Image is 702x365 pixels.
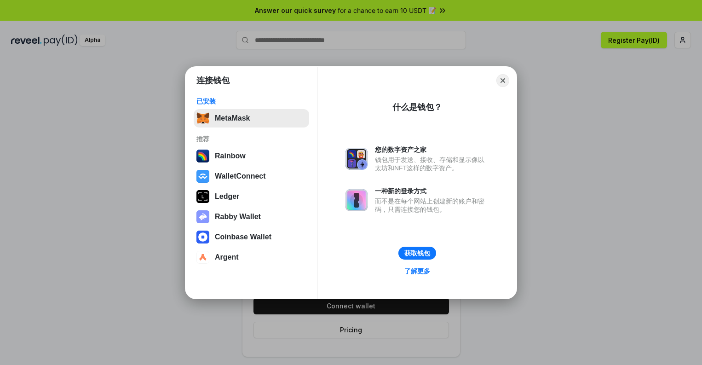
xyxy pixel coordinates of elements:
div: 推荐 [196,135,306,143]
button: WalletConnect [194,167,309,185]
img: svg+xml,%3Csvg%20width%3D%2228%22%20height%3D%2228%22%20viewBox%3D%220%200%2028%2028%22%20fill%3D... [196,170,209,183]
div: Coinbase Wallet [215,233,271,241]
button: Close [496,74,509,87]
img: svg+xml,%3Csvg%20xmlns%3D%22http%3A%2F%2Fwww.w3.org%2F2000%2Fsvg%22%20fill%3D%22none%22%20viewBox... [345,189,368,211]
div: 什么是钱包？ [392,102,442,113]
button: Coinbase Wallet [194,228,309,246]
div: 您的数字资产之家 [375,145,489,154]
div: Ledger [215,192,239,201]
div: 一种新的登录方式 [375,187,489,195]
div: 了解更多 [404,267,430,275]
img: svg+xml,%3Csvg%20width%3D%22120%22%20height%3D%22120%22%20viewBox%3D%220%200%20120%20120%22%20fil... [196,150,209,162]
img: svg+xml,%3Csvg%20width%3D%2228%22%20height%3D%2228%22%20viewBox%3D%220%200%2028%2028%22%20fill%3D... [196,251,209,264]
div: 钱包用于发送、接收、存储和显示像以太坊和NFT这样的数字资产。 [375,156,489,172]
button: 获取钱包 [398,247,436,260]
img: svg+xml,%3Csvg%20width%3D%2228%22%20height%3D%2228%22%20viewBox%3D%220%200%2028%2028%22%20fill%3D... [196,231,209,243]
div: Rabby Wallet [215,213,261,221]
h1: 连接钱包 [196,75,230,86]
button: Rabby Wallet [194,208,309,226]
button: Rainbow [194,147,309,165]
button: Ledger [194,187,309,206]
img: svg+xml,%3Csvg%20xmlns%3D%22http%3A%2F%2Fwww.w3.org%2F2000%2Fsvg%22%20fill%3D%22none%22%20viewBox... [196,210,209,223]
div: 获取钱包 [404,249,430,257]
button: Argent [194,248,309,267]
div: WalletConnect [215,172,266,180]
button: MetaMask [194,109,309,127]
div: MetaMask [215,114,250,122]
img: svg+xml,%3Csvg%20xmlns%3D%22http%3A%2F%2Fwww.w3.org%2F2000%2Fsvg%22%20width%3D%2228%22%20height%3... [196,190,209,203]
div: Rainbow [215,152,246,160]
img: svg+xml,%3Csvg%20fill%3D%22none%22%20height%3D%2233%22%20viewBox%3D%220%200%2035%2033%22%20width%... [196,112,209,125]
div: Argent [215,253,239,261]
div: 已安装 [196,97,306,105]
img: svg+xml,%3Csvg%20xmlns%3D%22http%3A%2F%2Fwww.w3.org%2F2000%2Fsvg%22%20fill%3D%22none%22%20viewBox... [345,148,368,170]
a: 了解更多 [399,265,436,277]
div: 而不是在每个网站上创建新的账户和密码，只需连接您的钱包。 [375,197,489,214]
